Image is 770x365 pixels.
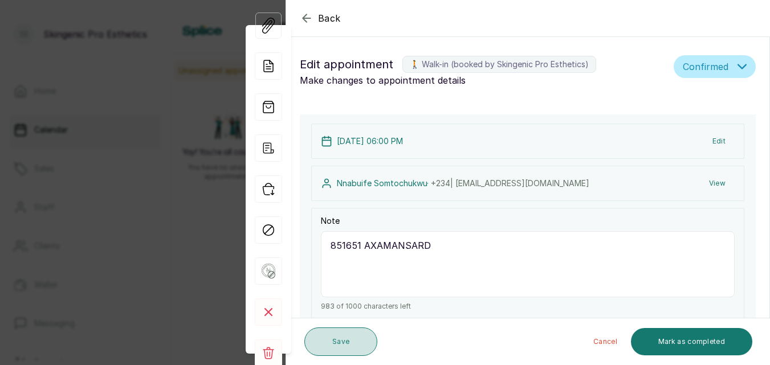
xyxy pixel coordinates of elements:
span: Confirmed [683,60,728,73]
label: Note [321,215,340,227]
button: Cancel [584,328,626,355]
span: 983 of 1000 characters left [321,302,735,311]
button: Back [300,11,341,25]
p: Nnabuife Somtochukwu · [337,178,589,189]
button: Save [304,327,377,356]
span: Edit appointment [300,55,393,73]
button: Edit [703,131,735,151]
span: Back [318,11,341,25]
button: Mark as completed [631,328,752,355]
button: Confirmed [674,55,756,78]
button: View [700,173,735,194]
label: 🚶 Walk-in (booked by Skingenic Pro Esthetics) [402,56,596,73]
textarea: 851651 AXAMANSARD [321,231,735,297]
p: Make changes to appointment details [300,73,669,87]
span: +234 | [EMAIL_ADDRESS][DOMAIN_NAME] [431,178,589,188]
p: [DATE] 06:00 PM [337,136,403,147]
